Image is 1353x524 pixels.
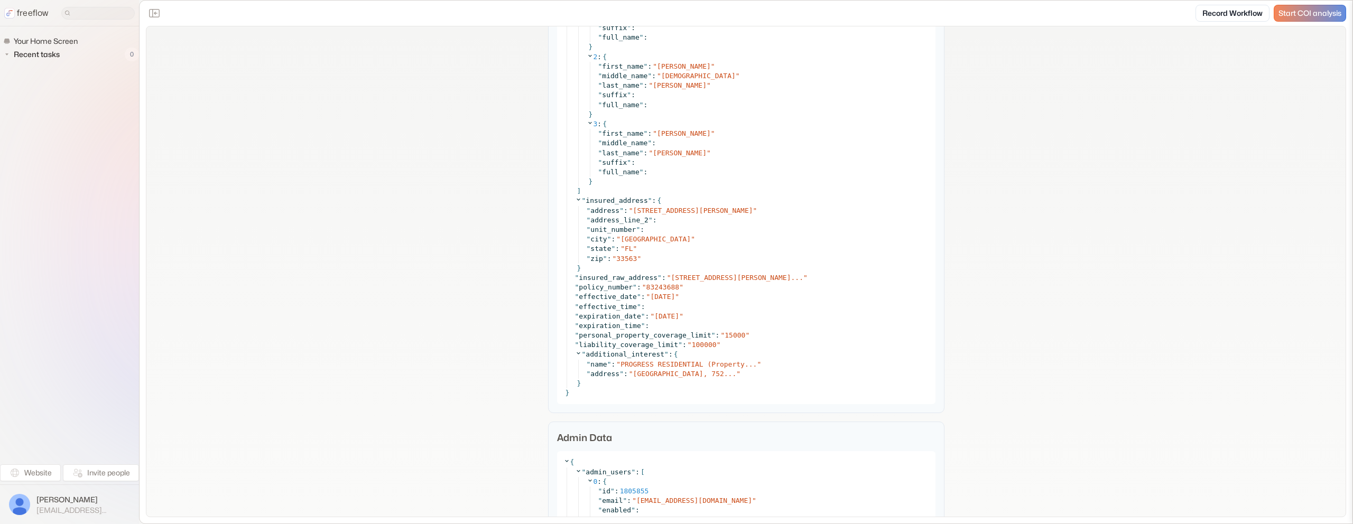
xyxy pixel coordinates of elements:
[602,487,610,495] span: id
[125,48,139,61] span: 0
[597,119,601,129] span: :
[642,283,646,291] span: "
[674,350,678,359] span: {
[575,331,579,339] span: "
[607,360,611,368] span: "
[637,293,641,301] span: "
[627,91,631,99] span: "
[637,283,641,291] span: :
[589,177,593,185] span: }
[587,370,591,378] span: "
[623,497,627,504] span: "
[598,24,603,32] span: "
[644,33,648,41] span: :
[629,370,633,378] span: "
[637,303,641,311] span: "
[587,235,591,243] span: "
[644,516,648,524] span: "
[620,235,691,243] span: [GEOGRAPHIC_DATA]
[640,149,644,157] span: "
[611,360,615,368] span: :
[579,331,711,339] span: personal_property_coverage_limit
[610,487,615,495] span: "
[579,274,657,282] span: insured_raw_address
[615,487,619,495] span: :
[587,207,591,214] span: "
[640,81,644,89] span: "
[602,139,647,147] span: middle_name
[579,322,641,330] span: expiration_time
[589,43,593,51] span: }
[650,293,675,301] span: [DATE]
[575,322,579,330] span: "
[647,62,652,70] span: :
[602,72,647,80] span: middle_name
[36,506,130,515] span: [EMAIL_ADDRESS][DOMAIN_NAME]
[603,477,607,486] span: {
[631,468,635,476] span: "
[598,101,603,109] span: "
[602,506,631,514] span: enabled
[586,350,664,358] span: additional_interest
[640,101,644,109] span: "
[615,245,619,252] span: :
[590,255,603,263] span: zip
[602,24,627,32] span: suffix
[682,341,687,349] span: :
[648,196,652,204] span: "
[579,341,678,349] span: liability_coverage_limit
[707,149,711,157] span: "
[644,168,648,176] span: :
[641,312,645,320] span: "
[624,207,628,214] span: :
[717,341,721,349] span: "
[625,245,633,252] span: FL
[598,487,603,495] span: "
[598,139,603,147] span: "
[586,468,631,476] span: admin_users
[597,52,601,62] span: :
[678,341,682,349] span: "
[657,129,711,137] span: [PERSON_NAME]
[582,350,586,358] span: "
[711,331,716,339] span: "
[644,149,648,157] span: :
[602,33,639,41] span: full_name
[598,81,603,89] span: "
[602,91,627,99] span: suffix
[633,283,637,291] span: "
[587,216,591,224] span: "
[587,245,591,252] span: "
[579,283,633,291] span: policy_number
[17,7,49,20] p: freeflow
[711,129,715,137] span: "
[582,468,586,476] span: "
[611,245,615,252] span: "
[627,158,631,166] span: "
[602,168,639,176] span: full_name
[570,457,574,467] span: {
[631,158,635,166] span: :
[745,331,749,339] span: "
[711,62,715,70] span: "
[579,303,637,311] span: effective_time
[664,350,669,358] span: "
[624,370,628,378] span: :
[3,35,82,48] a: Your Home Screen
[688,341,692,349] span: "
[594,478,598,485] span: 0
[752,497,756,504] span: "
[607,235,611,243] span: "
[679,283,683,291] span: "
[635,467,640,477] span: :
[632,497,636,504] span: "
[598,33,603,41] span: "
[633,207,753,214] span: [STREET_ADDRESS][PERSON_NAME]
[603,52,607,62] span: {
[12,36,81,46] span: Your Home Screen
[716,331,720,339] span: :
[648,216,653,224] span: "
[657,196,661,205] span: {
[644,62,648,70] span: "
[575,274,579,282] span: "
